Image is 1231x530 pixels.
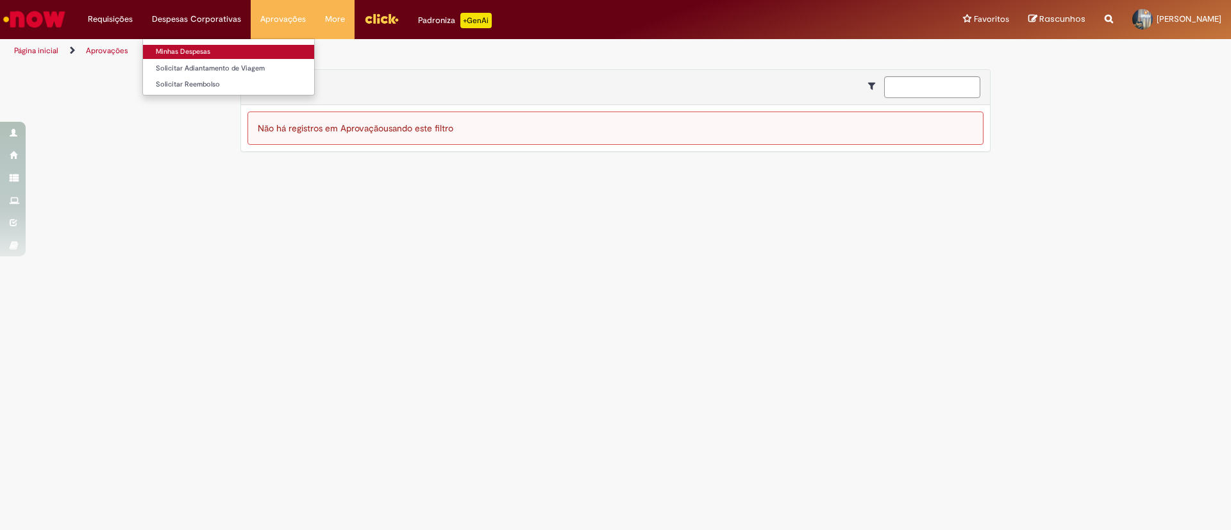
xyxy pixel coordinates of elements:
[143,45,314,59] a: Minhas Despesas
[143,62,314,76] a: Solicitar Adiantamento de Viagem
[974,13,1009,26] span: Favoritos
[383,122,453,134] span: usando este filtro
[14,46,58,56] a: Página inicial
[86,46,128,56] a: Aprovações
[1039,13,1085,25] span: Rascunhos
[364,9,399,28] img: click_logo_yellow_360x200.png
[143,78,314,92] a: Solicitar Reembolso
[325,13,345,26] span: More
[88,13,133,26] span: Requisições
[142,38,315,95] ul: Despesas Corporativas
[460,13,492,28] p: +GenAi
[868,81,882,90] i: Mostrar filtros para: Suas Solicitações
[1157,13,1221,24] span: [PERSON_NAME]
[10,39,811,63] ul: Trilhas de página
[1028,13,1085,26] a: Rascunhos
[418,13,492,28] div: Padroniza
[152,13,241,26] span: Despesas Corporativas
[260,13,306,26] span: Aprovações
[1,6,67,32] img: ServiceNow
[247,112,984,145] div: Não há registros em Aprovação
